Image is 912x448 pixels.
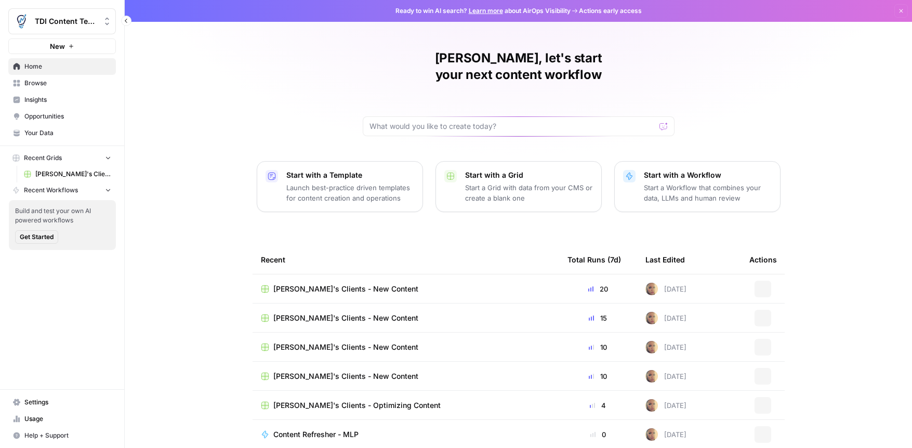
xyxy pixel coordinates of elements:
[8,150,116,166] button: Recent Grids
[261,371,551,381] a: [PERSON_NAME]'s Clients - New Content
[24,398,111,407] span: Settings
[24,414,111,424] span: Usage
[273,400,441,411] span: [PERSON_NAME]'s Clients - Optimizing Content
[24,186,78,195] span: Recent Workflows
[286,170,414,180] p: Start with a Template
[20,232,54,242] span: Get Started
[35,169,111,179] span: [PERSON_NAME]'s Clients - New Content
[567,284,629,294] div: 20
[645,283,658,295] img: rpnue5gqhgwwz5ulzsshxcaclga5
[645,341,686,353] div: [DATE]
[645,370,686,383] div: [DATE]
[465,170,593,180] p: Start with a Grid
[645,399,658,412] img: rpnue5gqhgwwz5ulzsshxcaclga5
[567,245,621,274] div: Total Runs (7d)
[261,284,551,294] a: [PERSON_NAME]'s Clients - New Content
[645,370,658,383] img: rpnue5gqhgwwz5ulzsshxcaclga5
[24,62,111,71] span: Home
[8,108,116,125] a: Opportunities
[645,428,658,441] img: rpnue5gqhgwwz5ulzsshxcaclga5
[261,313,551,323] a: [PERSON_NAME]'s Clients - New Content
[24,128,111,138] span: Your Data
[645,283,686,295] div: [DATE]
[24,153,62,163] span: Recent Grids
[50,41,65,51] span: New
[614,161,781,212] button: Start with a WorkflowStart a Workflow that combines your data, LLMs and human review
[579,6,642,16] span: Actions early access
[567,400,629,411] div: 4
[257,161,423,212] button: Start with a TemplateLaunch best-practice driven templates for content creation and operations
[12,12,31,31] img: TDI Content Team Logo
[273,342,418,352] span: [PERSON_NAME]'s Clients - New Content
[8,75,116,91] a: Browse
[8,394,116,411] a: Settings
[8,58,116,75] a: Home
[369,121,655,131] input: What would you like to create today?
[567,371,629,381] div: 10
[261,429,551,440] a: Content Refresher - MLP
[567,429,629,440] div: 0
[8,38,116,54] button: New
[645,399,686,412] div: [DATE]
[8,91,116,108] a: Insights
[19,166,116,182] a: [PERSON_NAME]'s Clients - New Content
[24,78,111,88] span: Browse
[645,341,658,353] img: rpnue5gqhgwwz5ulzsshxcaclga5
[24,112,111,121] span: Opportunities
[273,284,418,294] span: [PERSON_NAME]'s Clients - New Content
[8,182,116,198] button: Recent Workflows
[273,429,359,440] span: Content Refresher - MLP
[465,182,593,203] p: Start a Grid with data from your CMS or create a blank one
[8,125,116,141] a: Your Data
[261,245,551,274] div: Recent
[749,245,777,274] div: Actions
[567,342,629,352] div: 10
[35,16,98,27] span: TDI Content Team
[645,312,658,324] img: rpnue5gqhgwwz5ulzsshxcaclga5
[435,161,602,212] button: Start with a GridStart a Grid with data from your CMS or create a blank one
[363,50,675,83] h1: [PERSON_NAME], let's start your next content workflow
[286,182,414,203] p: Launch best-practice driven templates for content creation and operations
[8,427,116,444] button: Help + Support
[645,312,686,324] div: [DATE]
[24,95,111,104] span: Insights
[644,170,772,180] p: Start with a Workflow
[645,245,685,274] div: Last Edited
[567,313,629,323] div: 15
[273,313,418,323] span: [PERSON_NAME]'s Clients - New Content
[273,371,418,381] span: [PERSON_NAME]'s Clients - New Content
[469,7,503,15] a: Learn more
[24,431,111,440] span: Help + Support
[8,8,116,34] button: Workspace: TDI Content Team
[15,230,58,244] button: Get Started
[395,6,571,16] span: Ready to win AI search? about AirOps Visibility
[8,411,116,427] a: Usage
[644,182,772,203] p: Start a Workflow that combines your data, LLMs and human review
[261,400,551,411] a: [PERSON_NAME]'s Clients - Optimizing Content
[645,428,686,441] div: [DATE]
[15,206,110,225] span: Build and test your own AI powered workflows
[261,342,551,352] a: [PERSON_NAME]'s Clients - New Content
